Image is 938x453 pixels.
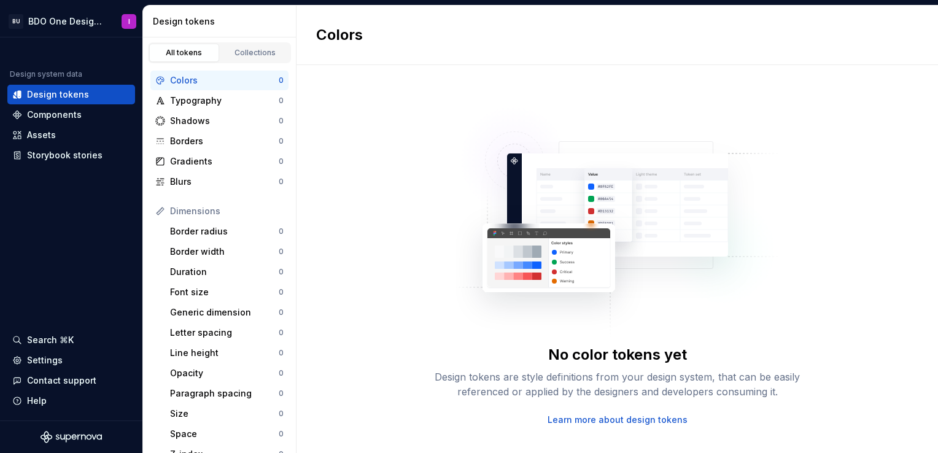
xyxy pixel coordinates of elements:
div: Colors [170,74,279,87]
a: Duration0 [165,262,289,282]
div: Size [170,408,279,420]
div: Blurs [170,176,279,188]
div: Design tokens [153,15,291,28]
a: Paragraph spacing0 [165,384,289,403]
div: Help [27,395,47,407]
a: Space0 [165,424,289,444]
div: 0 [279,308,284,317]
a: Border width0 [165,242,289,261]
a: Blurs0 [150,172,289,192]
div: 0 [279,75,284,85]
a: Settings [7,350,135,370]
a: Shadows0 [150,111,289,131]
div: 0 [279,409,284,419]
a: Typography0 [150,91,289,110]
div: Dimensions [170,205,284,217]
div: Design tokens [27,88,89,101]
div: No color tokens yet [548,345,687,365]
div: Duration [170,266,279,278]
a: Border radius0 [165,222,289,241]
div: 0 [279,287,284,297]
div: 0 [279,177,284,187]
a: Storybook stories [7,145,135,165]
div: Design system data [10,69,82,79]
div: 0 [279,368,284,378]
div: Generic dimension [170,306,279,319]
div: Line height [170,347,279,359]
div: 0 [279,348,284,358]
div: 0 [279,389,284,398]
div: Borders [170,135,279,147]
div: Collections [225,48,286,58]
div: 0 [279,136,284,146]
div: 0 [279,116,284,126]
div: Font size [170,286,279,298]
div: Shadows [170,115,279,127]
div: 0 [279,267,284,277]
div: 0 [279,328,284,338]
div: Border radius [170,225,279,238]
a: Line height0 [165,343,289,363]
div: Assets [27,129,56,141]
div: I [128,17,130,26]
div: 0 [279,247,284,257]
div: Border width [170,246,279,258]
a: Opacity0 [165,363,289,383]
a: Components [7,105,135,125]
div: Typography [170,95,279,107]
div: 0 [279,429,284,439]
a: Gradients0 [150,152,289,171]
svg: Supernova Logo [41,431,102,443]
div: Storybook stories [27,149,103,161]
div: 0 [279,157,284,166]
h2: Colors [316,25,363,45]
a: Font size0 [165,282,289,302]
button: BUBDO One Design SystemI [2,8,140,34]
button: Search ⌘K [7,330,135,350]
div: Gradients [170,155,279,168]
div: Opacity [170,367,279,379]
div: Paragraph spacing [170,387,279,400]
button: Contact support [7,371,135,390]
a: Generic dimension0 [165,303,289,322]
div: Components [27,109,82,121]
div: 0 [279,96,284,106]
div: BDO One Design System [28,15,107,28]
div: BU [9,14,23,29]
div: Settings [27,354,63,366]
div: Design tokens are style definitions from your design system, that can be easily referenced or app... [421,370,814,399]
button: Help [7,391,135,411]
div: All tokens [153,48,215,58]
a: Letter spacing0 [165,323,289,343]
div: Search ⌘K [27,334,74,346]
div: Contact support [27,374,96,387]
a: Borders0 [150,131,289,151]
div: Space [170,428,279,440]
a: Learn more about design tokens [548,414,688,426]
div: Letter spacing [170,327,279,339]
div: 0 [279,226,284,236]
a: Assets [7,125,135,145]
a: Colors0 [150,71,289,90]
a: Design tokens [7,85,135,104]
a: Size0 [165,404,289,424]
